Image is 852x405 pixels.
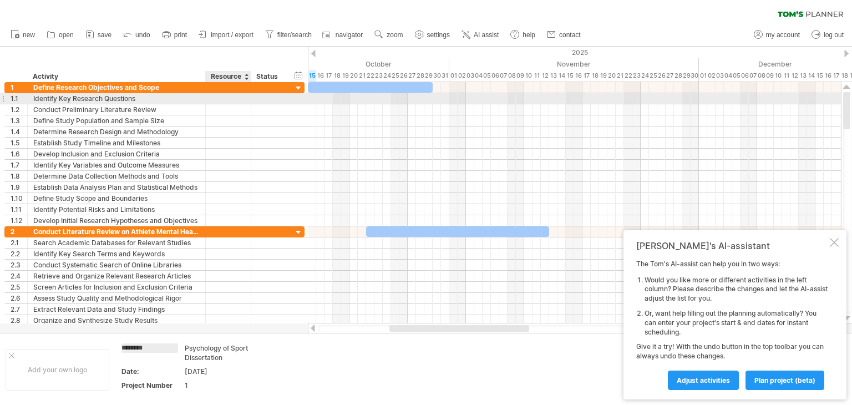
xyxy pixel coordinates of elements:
div: Define Study Population and Sample Size [33,115,200,126]
div: Sunday, 23 November 2025 [632,70,641,82]
div: 1 [11,82,27,93]
div: [PERSON_NAME]'s AI-assistant [636,240,828,251]
div: 2.1 [11,237,27,248]
div: Identify Potential Risks and Limitations [33,204,200,215]
span: AI assist [474,31,499,39]
div: Psychology of Sport Dissertation [185,343,278,362]
div: Wednesday, 26 November 2025 [657,70,666,82]
span: filter/search [277,31,312,39]
div: Establish Data Analysis Plan and Statistical Methods [33,182,200,193]
div: Sunday, 2 November 2025 [458,70,466,82]
div: Monday, 17 November 2025 [582,70,591,82]
div: Friday, 7 November 2025 [499,70,508,82]
div: November 2025 [449,58,699,70]
div: 1.6 [11,149,27,159]
div: Retrieve and Organize Relevant Research Articles [33,271,200,281]
div: Saturday, 8 November 2025 [508,70,516,82]
div: Tuesday, 9 December 2025 [765,70,774,82]
div: Add your own logo [6,349,109,391]
div: Friday, 28 November 2025 [674,70,682,82]
div: Monday, 24 November 2025 [641,70,649,82]
div: Tuesday, 25 November 2025 [649,70,657,82]
div: Thursday, 27 November 2025 [666,70,674,82]
div: 1.4 [11,126,27,137]
div: Sunday, 19 October 2025 [341,70,349,82]
div: Saturday, 1 November 2025 [449,70,458,82]
div: Identify Key Variables and Outcome Measures [33,160,200,170]
div: Conduct Literature Review on Athlete Mental Health [33,226,200,237]
a: import / export [196,28,257,42]
span: plan project (beta) [754,376,815,384]
a: print [159,28,190,42]
div: Resource [211,71,245,82]
div: 1.7 [11,160,27,170]
div: Tuesday, 2 December 2025 [707,70,716,82]
span: contact [559,31,581,39]
div: Monday, 10 November 2025 [524,70,532,82]
span: help [523,31,535,39]
div: Monday, 20 October 2025 [349,70,358,82]
div: Thursday, 11 December 2025 [782,70,790,82]
div: Thursday, 4 December 2025 [724,70,732,82]
div: The Tom's AI-assist can help you in two ways: Give it a try! With the undo button in the top tool... [636,260,828,389]
a: AI assist [459,28,502,42]
div: Define Study Scope and Boundaries [33,193,200,204]
div: Wednesday, 12 November 2025 [541,70,549,82]
div: Sunday, 14 December 2025 [807,70,815,82]
div: Thursday, 20 November 2025 [607,70,616,82]
div: 2.6 [11,293,27,303]
div: Wednesday, 17 December 2025 [832,70,840,82]
div: Conduct Systematic Search of Online Libraries [33,260,200,270]
div: Saturday, 18 October 2025 [333,70,341,82]
div: Sunday, 26 October 2025 [399,70,408,82]
div: 1.10 [11,193,27,204]
div: Thursday, 23 October 2025 [374,70,383,82]
div: Wednesday, 10 December 2025 [774,70,782,82]
div: 1.8 [11,171,27,181]
span: Adjust activities [677,376,730,384]
span: log out [824,31,844,39]
div: 2.2 [11,249,27,259]
div: Wednesday, 5 November 2025 [483,70,491,82]
div: Identify Key Research Questions [33,93,200,104]
div: Saturday, 15 November 2025 [566,70,574,82]
div: Saturday, 25 October 2025 [391,70,399,82]
div: 1.5 [11,138,27,148]
a: Adjust activities [668,371,739,390]
div: Monday, 15 December 2025 [815,70,824,82]
div: Friday, 21 November 2025 [616,70,624,82]
a: open [44,28,77,42]
div: Thursday, 6 November 2025 [491,70,499,82]
a: save [83,28,115,42]
div: Monday, 3 November 2025 [466,70,474,82]
span: open [59,31,74,39]
div: Sunday, 16 November 2025 [574,70,582,82]
a: log out [809,28,847,42]
span: zoom [387,31,403,39]
div: Friday, 14 November 2025 [557,70,566,82]
div: Tuesday, 4 November 2025 [474,70,483,82]
div: Friday, 12 December 2025 [790,70,799,82]
div: 1.12 [11,215,27,226]
div: Wednesday, 19 November 2025 [599,70,607,82]
div: Develop Initial Research Hypotheses and Objectives [33,215,200,226]
div: Activity [33,71,199,82]
span: import / export [211,31,253,39]
div: Wednesday, 22 October 2025 [366,70,374,82]
div: Thursday, 16 October 2025 [316,70,324,82]
div: Organize and Synthesize Study Results [33,315,200,326]
a: new [8,28,38,42]
a: undo [120,28,154,42]
div: Thursday, 30 October 2025 [433,70,441,82]
div: Sunday, 30 November 2025 [691,70,699,82]
li: Would you like more or different activities in the left column? Please describe the changes and l... [645,276,828,303]
div: 2.8 [11,315,27,326]
span: navigator [336,31,363,39]
div: Identify Key Search Terms and Keywords [33,249,200,259]
a: navigator [321,28,366,42]
div: 1.2 [11,104,27,115]
div: Date: [121,367,182,376]
a: settings [412,28,453,42]
div: Screen Articles for Inclusion and Exclusion Criteria [33,282,200,292]
div: Tuesday, 18 November 2025 [591,70,599,82]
